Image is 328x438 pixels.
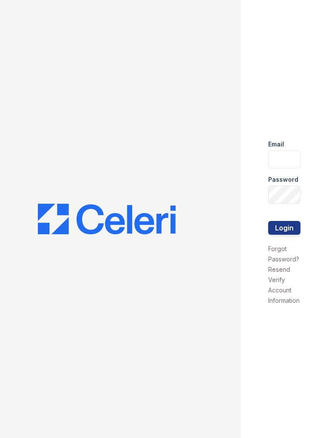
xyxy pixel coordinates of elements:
a: Resend Verify Account Information [268,266,300,304]
img: CE_Logo_Blue-a8612792a0a2168367f1c8372b55b34899dd931a85d93a1a3d3e32e68fde9ad4.png [38,204,176,235]
label: Password [268,175,298,184]
a: Forgot Password? [268,245,299,263]
label: Email [268,140,284,149]
button: Login [268,221,300,235]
